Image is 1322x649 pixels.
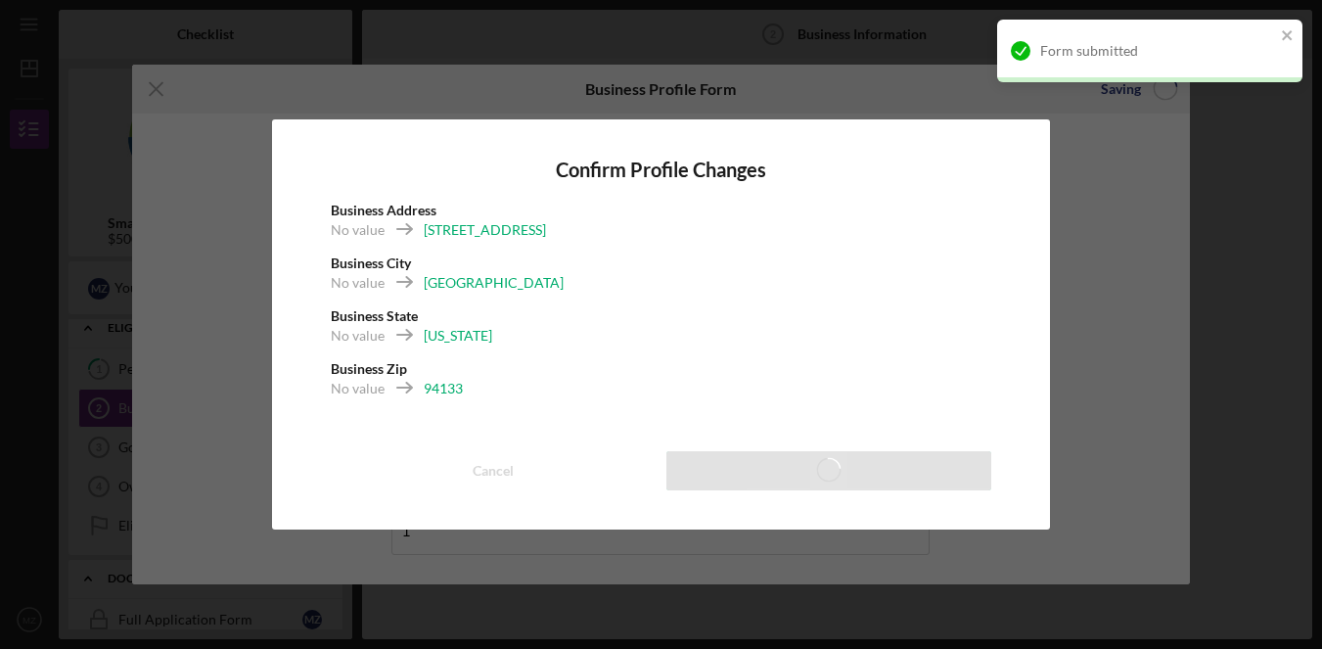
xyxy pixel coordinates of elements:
b: Business Address [331,202,436,218]
div: [STREET_ADDRESS] [424,220,546,240]
b: Business Zip [331,360,407,377]
button: Cancel [331,451,657,490]
div: [GEOGRAPHIC_DATA] [424,273,564,293]
div: No value [331,273,385,293]
div: Form submitted [1040,43,1275,59]
div: No value [331,326,385,346]
div: Cancel [473,451,514,490]
div: [US_STATE] [424,326,492,346]
button: close [1281,27,1295,46]
div: 94133 [424,379,463,398]
button: Save [666,451,992,490]
b: Business City [331,255,411,271]
div: No value [331,220,385,240]
b: Business State [331,307,418,324]
h4: Confirm Profile Changes [331,159,992,181]
div: No value [331,379,385,398]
